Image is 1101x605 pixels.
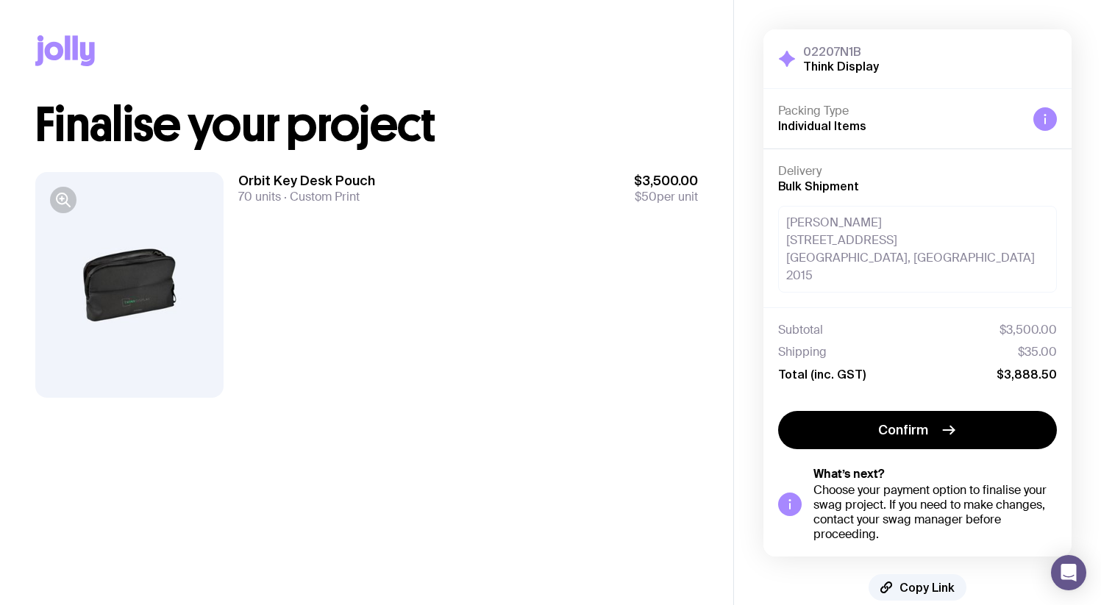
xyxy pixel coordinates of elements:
div: Open Intercom Messenger [1051,555,1086,590]
span: Total (inc. GST) [778,367,866,382]
span: $3,500.00 [1000,323,1057,337]
span: Bulk Shipment [778,179,859,193]
span: Shipping [778,345,827,359]
span: $3,888.50 [997,367,1057,382]
span: per unit [634,190,698,204]
h1: Finalise your project [35,101,698,148]
span: Individual Items [778,119,866,132]
span: Custom Print [281,189,360,204]
span: Confirm [878,421,928,439]
button: Copy Link [869,574,966,601]
h3: Orbit Key Desk Pouch [238,172,375,190]
span: $3,500.00 [634,172,698,190]
span: 70 units [238,189,281,204]
h4: Packing Type [778,104,1022,118]
span: $50 [635,189,657,204]
h2: Think Display [803,59,879,74]
span: Copy Link [899,580,955,595]
span: $35.00 [1018,345,1057,359]
h5: What’s next? [813,467,1057,482]
div: Choose your payment option to finalise your swag project. If you need to make changes, contact yo... [813,483,1057,542]
span: Subtotal [778,323,823,337]
div: [PERSON_NAME] [STREET_ADDRESS] [GEOGRAPHIC_DATA], [GEOGRAPHIC_DATA] 2015 [778,206,1057,293]
h4: Delivery [778,164,1057,179]
h3: 02207N1B [803,44,879,59]
button: Confirm [778,411,1057,449]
